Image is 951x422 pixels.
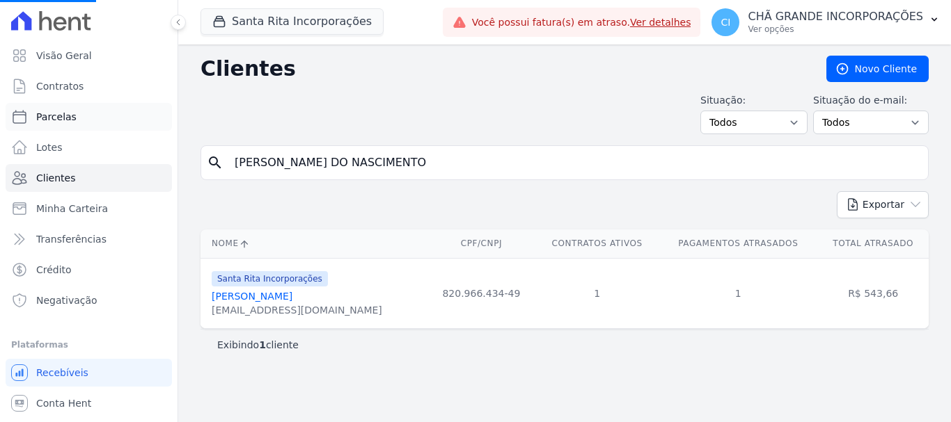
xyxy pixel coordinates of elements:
a: Conta Hent [6,389,172,417]
a: Clientes [6,164,172,192]
td: 1 [535,258,659,328]
span: Contratos [36,79,84,93]
label: Situação do e-mail: [813,93,929,108]
span: Parcelas [36,110,77,124]
button: CI CHÃ GRANDE INCORPORAÇÕES Ver opções [700,3,951,42]
a: Lotes [6,133,172,161]
th: Nome [201,229,427,258]
td: 1 [659,258,817,328]
span: Conta Hent [36,396,91,410]
b: 1 [259,339,266,350]
div: [EMAIL_ADDRESS][DOMAIN_NAME] [212,303,382,317]
input: Buscar por nome, CPF ou e-mail [226,149,922,177]
a: Crédito [6,256,172,284]
span: Lotes [36,140,63,154]
span: Recebíveis [36,366,88,380]
p: CHÃ GRANDE INCORPORAÇÕES [748,10,923,24]
span: Visão Geral [36,49,92,63]
th: Contratos Ativos [535,229,659,258]
th: CPF/CNPJ [427,229,535,258]
a: Ver detalhes [630,17,691,28]
span: Você possui fatura(s) em atraso. [472,15,691,30]
p: Ver opções [748,24,923,35]
span: Minha Carteira [36,202,108,216]
th: Pagamentos Atrasados [659,229,817,258]
p: Exibindo cliente [217,338,299,352]
span: Transferências [36,232,107,246]
a: Contratos [6,72,172,100]
a: Parcelas [6,103,172,131]
a: Novo Cliente [826,56,929,82]
button: Exportar [837,191,929,218]
td: 820.966.434-49 [427,258,535,328]
span: Negativação [36,293,97,307]
a: Negativação [6,286,172,314]
a: Visão Geral [6,42,172,70]
label: Situação: [700,93,808,108]
td: R$ 543,66 [817,258,929,328]
a: [PERSON_NAME] [212,291,292,302]
h2: Clientes [201,56,804,81]
span: Santa Rita Incorporações [212,271,328,286]
span: CI [721,17,731,27]
a: Transferências [6,225,172,253]
div: Plataformas [11,336,166,353]
a: Minha Carteira [6,195,172,222]
span: Crédito [36,263,72,277]
i: search [207,154,223,171]
span: Clientes [36,171,75,185]
a: Recebíveis [6,359,172,387]
th: Total Atrasado [817,229,929,258]
button: Santa Rita Incorporações [201,8,384,35]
